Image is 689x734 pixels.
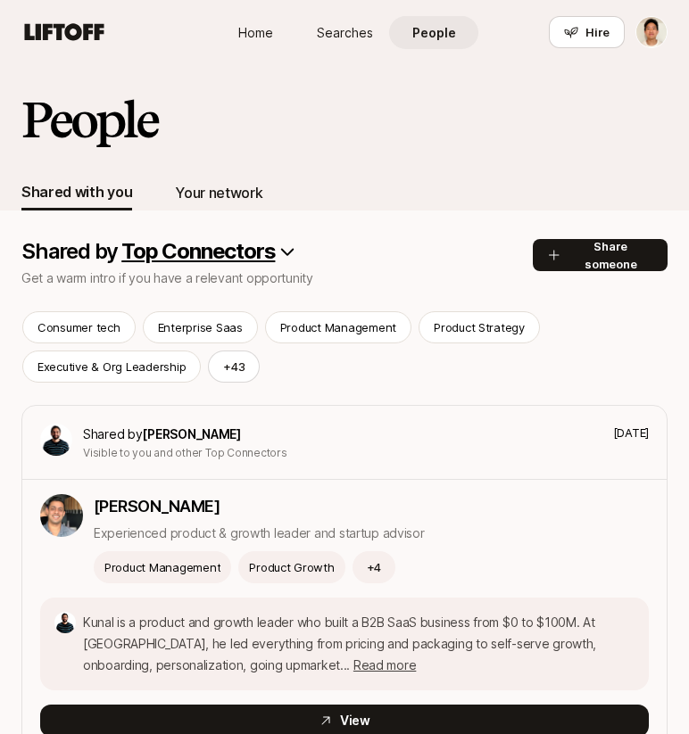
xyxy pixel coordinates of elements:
img: ACg8ocIkDTL3-aTJPCC6zF-UTLIXBF4K0l6XE8Bv4u6zd-KODelM=s160-c [40,424,72,456]
p: Consumer tech [37,318,120,336]
p: Product Strategy [434,318,525,336]
p: View [340,710,370,731]
div: Shared with you [21,180,132,203]
button: Jeremy Chen [635,16,668,48]
p: Enterprise Saas [158,318,243,336]
button: Hire [549,16,625,48]
button: Shared with you [21,175,132,210]
span: Hire [585,23,610,41]
a: Home [211,16,300,49]
p: [DATE] [613,424,649,461]
p: Product Growth [249,558,334,576]
p: Product Management [280,318,396,336]
span: Read more [353,657,416,672]
button: Share someone [533,239,668,271]
a: Searches [300,16,389,49]
a: People [389,16,478,49]
button: Your network [175,175,262,210]
button: +43 [208,351,260,383]
span: Home [238,23,273,42]
p: [PERSON_NAME] [94,494,425,519]
p: Shared by [21,239,118,264]
p: Shared by [83,424,287,445]
span: [PERSON_NAME] [142,426,240,441]
h2: People [21,93,157,146]
p: Kunal is a product and growth leader who built a B2B SaaS business from $0 to $100M. At [GEOGRAPH... [83,612,635,676]
button: Top Connectors [121,239,296,264]
img: Jeremy Chen [636,17,667,47]
span: Searches [317,23,373,42]
p: Top Connectors [121,239,275,264]
p: Get a warm intro if you have a relevant opportunity [21,268,313,289]
img: ACg8ocIkDTL3-aTJPCC6zF-UTLIXBF4K0l6XE8Bv4u6zd-KODelM=s160-c [54,612,76,633]
p: Experienced product & growth leader and startup advisor [94,523,425,544]
div: Your network [175,181,262,204]
p: Executive & Org Leadership [37,358,186,375]
button: +4 [353,551,396,583]
p: Visible to you and other Top Connectors [83,445,287,461]
p: Product Management [104,558,220,576]
span: People [412,23,456,42]
img: 1cf5e339_9344_4c28_b1fe_dc3ceac21bee.jpg [40,494,83,537]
